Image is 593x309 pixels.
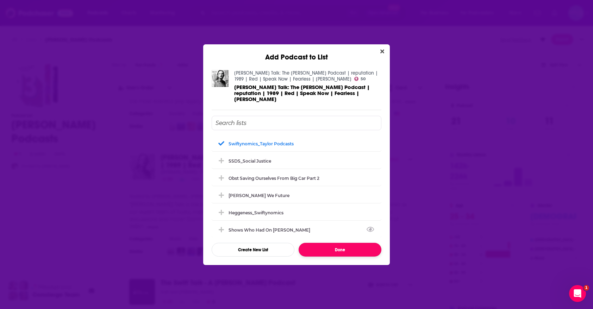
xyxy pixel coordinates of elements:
div: Add Podcast To List [212,116,381,257]
input: Search lists [212,116,381,130]
div: Obst Saving Ourselves from Big Car Part 2 [212,170,381,186]
div: [PERSON_NAME] We Future [229,193,289,198]
div: Heggeness_Swiftynomics [229,210,283,215]
iframe: Intercom live chat [569,285,586,302]
div: Heggeness_Swiftynomics [212,205,381,220]
button: View Link [310,231,314,232]
button: Close [377,47,387,56]
span: 50 [361,77,366,81]
span: 1 [583,285,589,291]
span: [PERSON_NAME] Talk: The [PERSON_NAME] Podcast | reputation | 1989 | Red | Speak Now | Fearless | ... [234,84,370,102]
div: SSDS_Social Justice [229,158,271,164]
a: Taylor Talk: The Taylor Swift Podcast | reputation | 1989 | Red | Speak Now | Fearless | Taylor S... [234,70,378,82]
div: Shows who had on [PERSON_NAME] [229,227,314,233]
img: Taylor Talk: The Taylor Swift Podcast | reputation | 1989 | Red | Speak Now | Fearless | Taylor S... [212,70,229,87]
div: Add Podcast to List [203,44,390,62]
div: Solomon_How We Future [212,188,381,203]
div: Shows who had on Lisa Kay Solomon [212,222,381,238]
a: Taylor Talk: The Taylor Swift Podcast | reputation | 1989 | Red | Speak Now | Fearless | Taylor S... [234,84,381,102]
div: Obst Saving Ourselves from Big Car Part 2 [229,176,319,181]
div: Swiftynomics_Taylor Podcasts [229,141,294,146]
div: Swiftynomics_Taylor Podcasts [212,136,381,151]
button: Create New List [212,243,294,257]
button: Done [299,243,381,257]
a: 50 [354,77,366,81]
div: SSDS_Social Justice [212,153,381,169]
